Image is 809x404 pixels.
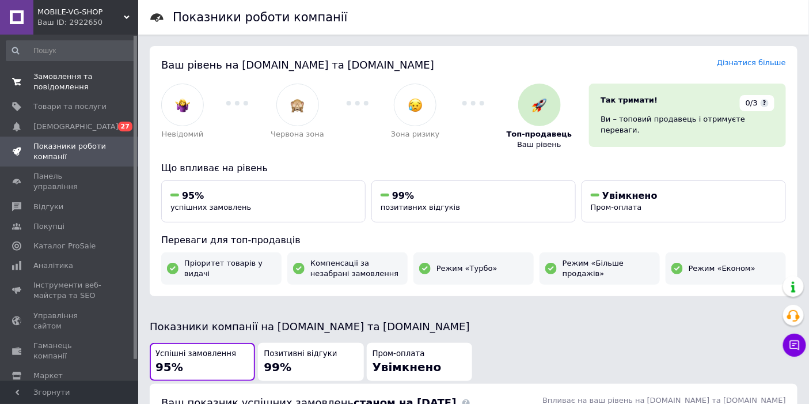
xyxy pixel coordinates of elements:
[161,180,366,222] button: 95%успішних замовлень
[155,360,183,374] span: 95%
[150,320,470,333] span: Показники компанії на [DOMAIN_NAME] та [DOMAIN_NAME]
[601,96,658,104] span: Так тримати!
[6,40,136,61] input: Пошук
[161,235,301,246] span: Переваги для топ-продавців
[601,114,774,135] div: Ви – топовий продавець і отримуєте переваги.
[436,263,497,274] span: Режим «Турбо»
[371,180,576,222] button: 99%позитивних відгуків
[761,99,769,107] span: ?
[391,129,440,139] span: Зона ризику
[408,98,423,112] img: :disappointed_relieved:
[264,360,291,374] span: 99%
[184,258,276,279] span: Пріоритет товарів у видачі
[367,343,472,382] button: Пром-оплатаУвімкнено
[155,349,236,360] span: Успішні замовлення
[33,122,119,132] span: [DEMOGRAPHIC_DATA]
[517,139,561,150] span: Ваш рівень
[532,98,546,112] img: :rocket:
[37,17,138,28] div: Ваш ID: 2922650
[381,203,460,212] span: позитивних відгуків
[264,349,337,360] span: Позитивні відгуки
[290,98,305,112] img: :see_no_evil:
[161,163,268,173] span: Що впливає на рівень
[717,58,786,67] a: Дізнатися більше
[162,129,204,139] span: Невідомий
[33,280,107,301] span: Інструменти веб-майстра та SEO
[182,190,204,201] span: 95%
[310,258,402,279] span: Компенсації за незабрані замовлення
[33,260,73,271] span: Аналітика
[33,221,64,232] span: Покупці
[33,101,107,112] span: Товари та послуги
[161,59,434,71] span: Ваш рівень на [DOMAIN_NAME] та [DOMAIN_NAME]
[563,258,654,279] span: Режим «Більше продажів»
[258,343,363,382] button: Позитивні відгуки99%
[150,343,255,382] button: Успішні замовлення95%
[33,171,107,192] span: Панель управління
[33,341,107,361] span: Гаманець компанії
[373,360,442,374] span: Увімкнено
[33,71,107,92] span: Замовлення та повідомлення
[582,180,786,222] button: УвімкненоПром-оплата
[740,95,774,111] div: 0/3
[37,7,124,17] span: MOBILE-VG-SHOP
[271,129,324,139] span: Червона зона
[373,349,425,360] span: Пром-оплата
[602,190,658,201] span: Увімкнено
[173,10,348,24] h1: Показники роботи компанії
[33,202,63,212] span: Відгуки
[507,129,572,139] span: Топ-продавець
[170,203,251,212] span: успішних замовлень
[33,141,107,162] span: Показники роботи компанії
[118,122,132,131] span: 27
[689,263,755,274] span: Режим «Економ»
[392,190,414,201] span: 99%
[783,334,806,357] button: Чат з покупцем
[33,311,107,331] span: Управління сайтом
[176,98,190,112] img: :woman-shrugging:
[33,241,96,251] span: Каталог ProSale
[591,203,642,212] span: Пром-оплата
[33,371,63,381] span: Маркет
